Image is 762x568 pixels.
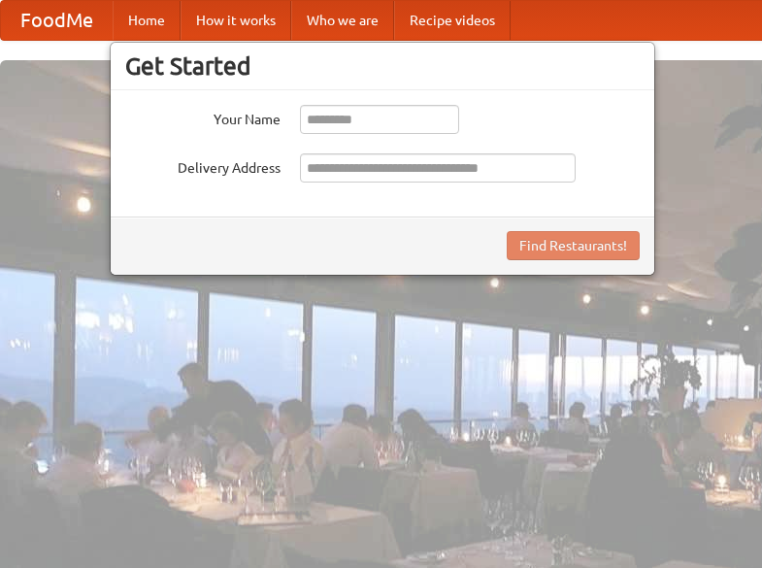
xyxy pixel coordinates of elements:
[394,1,511,40] a: Recipe videos
[1,1,113,40] a: FoodMe
[125,51,640,81] h3: Get Started
[125,105,281,129] label: Your Name
[125,153,281,178] label: Delivery Address
[181,1,291,40] a: How it works
[291,1,394,40] a: Who we are
[507,231,640,260] button: Find Restaurants!
[113,1,181,40] a: Home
